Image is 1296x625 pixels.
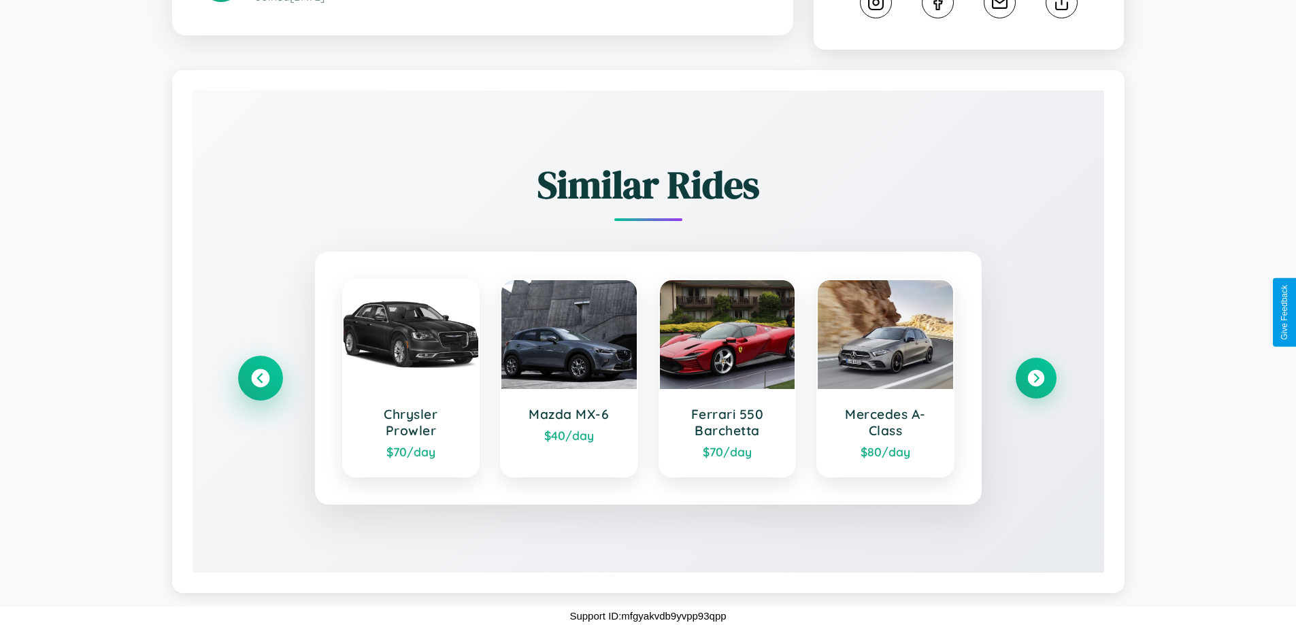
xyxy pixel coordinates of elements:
h3: Mercedes A-Class [831,406,940,439]
h3: Ferrari 550 Barchetta [674,406,782,439]
div: $ 80 /day [831,444,940,459]
h3: Chrysler Prowler [357,406,465,439]
a: Chrysler Prowler$70/day [342,279,480,477]
div: $ 70 /day [674,444,782,459]
a: Mazda MX-6$40/day [500,279,638,477]
h2: Similar Rides [240,158,1057,211]
a: Mercedes A-Class$80/day [816,279,954,477]
div: $ 40 /day [515,428,623,443]
div: $ 70 /day [357,444,465,459]
div: Give Feedback [1280,285,1289,340]
h3: Mazda MX-6 [515,406,623,422]
a: Ferrari 550 Barchetta$70/day [659,279,797,477]
p: Support ID: mfgyakvdb9yvpp93qpp [569,607,726,625]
